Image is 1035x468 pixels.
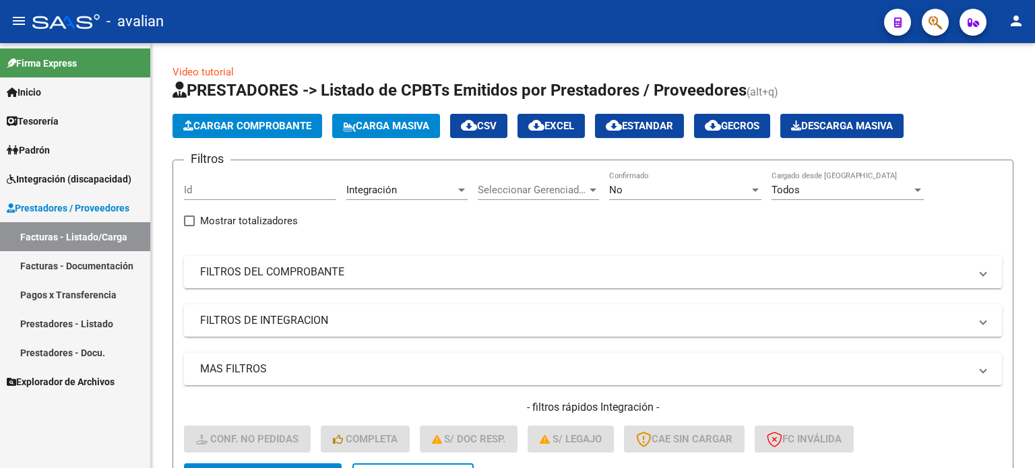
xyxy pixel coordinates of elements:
span: FC Inválida [767,433,842,445]
span: CSV [461,120,497,132]
a: Video tutorial [172,66,234,78]
span: Cargar Comprobante [183,120,311,132]
button: Conf. no pedidas [184,426,311,453]
span: Gecros [705,120,759,132]
iframe: Intercom live chat [989,422,1022,455]
button: CSV [450,114,507,138]
button: Cargar Comprobante [172,114,322,138]
button: Estandar [595,114,684,138]
span: - avalian [106,7,164,36]
button: FC Inválida [755,426,854,453]
mat-icon: cloud_download [606,117,622,133]
app-download-masive: Descarga masiva de comprobantes (adjuntos) [780,114,904,138]
span: Todos [772,184,800,196]
span: Completa [333,433,398,445]
button: EXCEL [517,114,585,138]
button: Descarga Masiva [780,114,904,138]
mat-expansion-panel-header: FILTROS DEL COMPROBANTE [184,256,1002,288]
span: No [609,184,623,196]
span: Explorador de Archivos [7,374,115,389]
span: Firma Express [7,56,77,71]
span: EXCEL [528,120,574,132]
mat-icon: cloud_download [528,117,544,133]
span: Prestadores / Proveedores [7,201,129,215]
span: Tesorería [7,114,59,129]
mat-expansion-panel-header: MAS FILTROS [184,353,1002,385]
button: S/ legajo [528,426,614,453]
span: CAE SIN CARGAR [636,433,732,445]
mat-icon: menu [11,13,27,29]
button: CAE SIN CARGAR [624,426,745,453]
span: Padrón [7,143,50,158]
span: Integración (discapacidad) [7,172,131,187]
mat-panel-title: MAS FILTROS [200,362,970,376]
span: Integración [346,184,397,196]
span: Carga Masiva [343,120,429,132]
mat-panel-title: FILTROS DE INTEGRACION [200,313,970,328]
span: PRESTADORES -> Listado de CPBTs Emitidos por Prestadores / Proveedores [172,81,747,100]
button: Gecros [694,114,770,138]
mat-panel-title: FILTROS DEL COMPROBANTE [200,265,970,279]
mat-icon: person [1008,13,1024,29]
span: Conf. no pedidas [196,433,299,445]
h3: Filtros [184,149,230,168]
span: S/ Doc Resp. [432,433,506,445]
mat-icon: cloud_download [461,117,477,133]
span: (alt+q) [747,86,778,98]
span: S/ legajo [540,433,602,445]
span: Inicio [7,85,41,100]
span: Seleccionar Gerenciador [478,184,587,196]
button: S/ Doc Resp. [420,426,518,453]
span: Descarga Masiva [791,120,893,132]
button: Carga Masiva [332,114,440,138]
mat-icon: cloud_download [705,117,721,133]
span: Mostrar totalizadores [200,213,298,229]
span: Estandar [606,120,673,132]
mat-expansion-panel-header: FILTROS DE INTEGRACION [184,304,1002,337]
button: Completa [321,426,410,453]
h4: - filtros rápidos Integración - [184,400,1002,415]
